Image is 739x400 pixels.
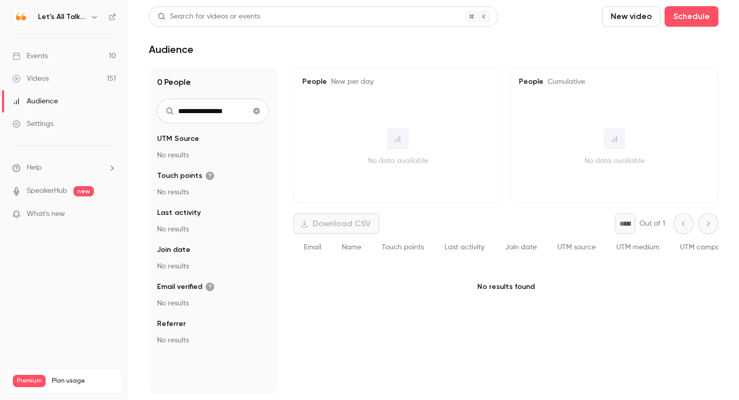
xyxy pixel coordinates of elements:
[13,9,29,25] img: Let's All Talk Mental Health
[157,187,269,197] p: No results
[444,244,484,251] span: Last activity
[157,171,215,181] span: Touch points
[12,96,58,106] div: Audience
[157,261,269,271] p: No results
[12,74,49,84] div: Videos
[13,375,46,387] span: Premium
[52,377,115,385] span: Plan usage
[157,150,269,160] p: No results
[149,43,193,56] h1: Audience
[157,245,190,255] span: Join date
[27,209,65,220] span: What's new
[382,244,424,251] span: Touch points
[38,12,86,22] h6: Let's All Talk Mental Health
[616,244,659,251] span: UTM medium
[73,186,94,196] span: new
[157,319,186,329] span: Referrer
[602,6,660,27] button: New video
[157,76,269,88] h1: 0 People
[157,134,199,144] span: UTM Source
[12,162,116,173] li: help-dropdown-opener
[639,219,665,229] p: Out of 1
[157,208,201,218] span: Last activity
[27,186,67,196] a: SpeakerHub
[505,244,537,251] span: Join date
[557,244,596,251] span: UTM source
[342,244,361,251] span: Name
[302,77,493,87] h5: People
[294,261,718,313] p: No results found
[12,119,53,129] div: Settings
[27,162,42,173] span: Help
[248,103,265,119] button: Clear search
[157,224,269,234] p: No results
[12,51,48,61] div: Events
[157,282,215,292] span: Email verified
[157,335,269,346] p: No results
[327,78,374,85] span: New per day
[543,78,585,85] span: Cumulative
[680,244,731,251] span: UTM campaign
[304,244,321,251] span: Email
[157,298,269,308] p: No results
[665,6,718,27] button: Schedule
[158,11,260,22] div: Search for videos or events
[519,77,710,87] h5: People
